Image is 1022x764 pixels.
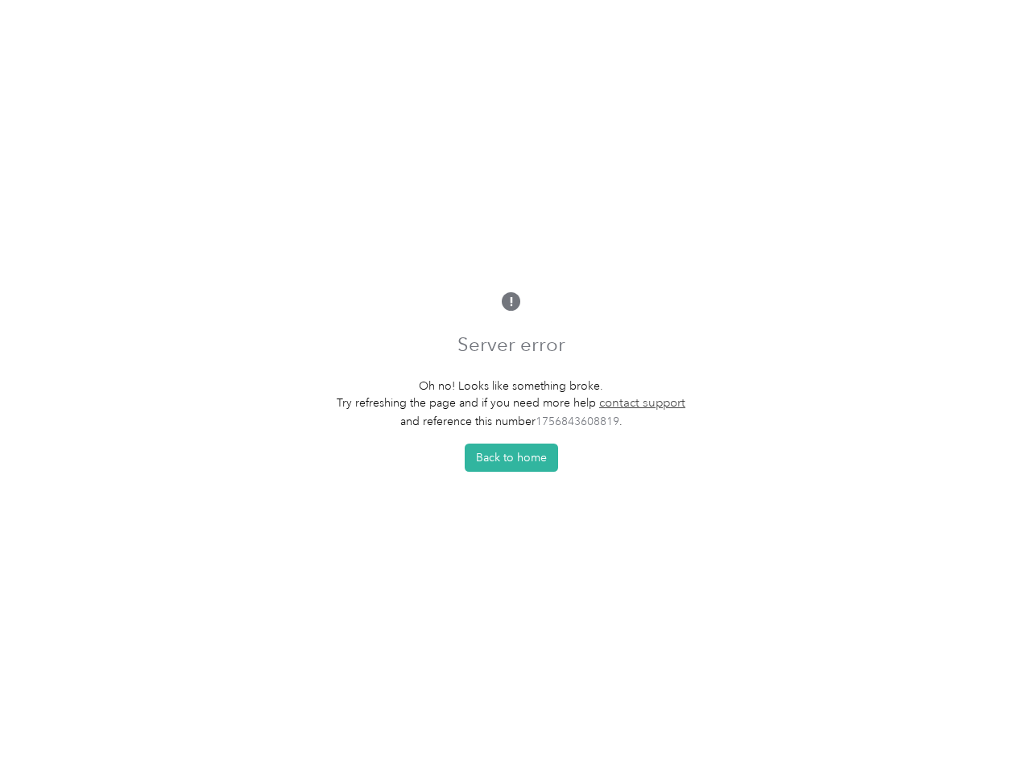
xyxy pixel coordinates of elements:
[599,395,685,411] a: contact support
[457,325,565,364] h1: Server error
[536,415,619,428] span: 1756843608819
[337,394,685,413] p: Try refreshing the page and if you need more help
[337,378,685,394] p: Oh no! Looks like something broke.
[465,444,558,472] button: Back to home
[337,413,685,430] p: and reference this number .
